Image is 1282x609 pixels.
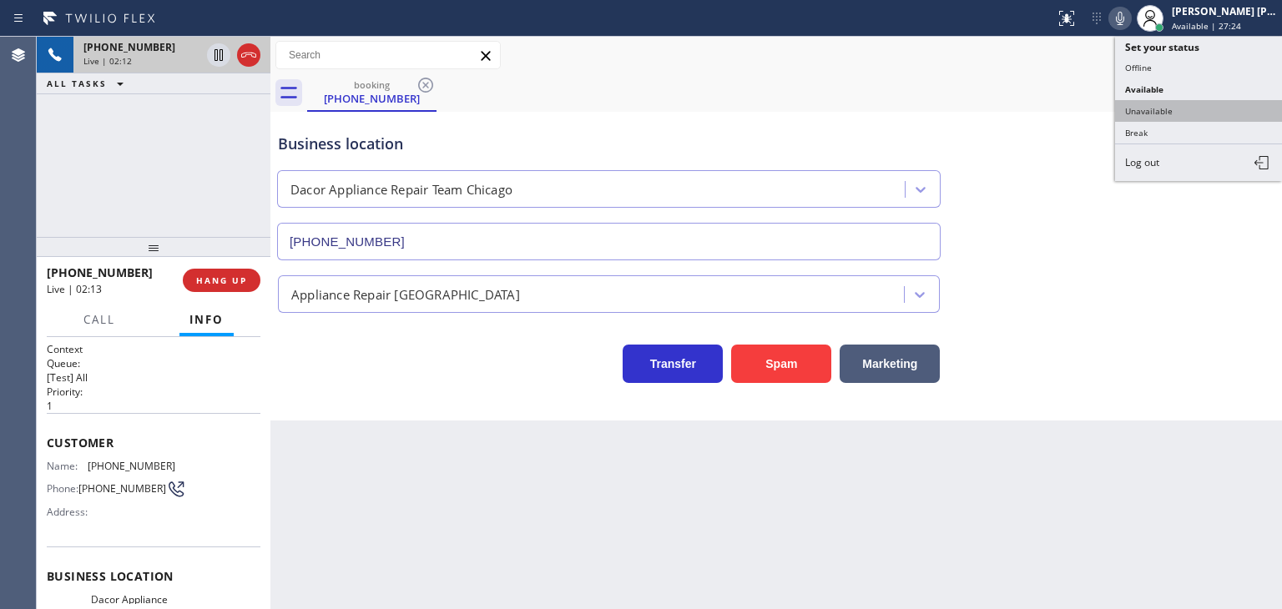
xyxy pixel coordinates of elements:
[179,304,234,336] button: Info
[291,284,520,304] div: Appliance Repair [GEOGRAPHIC_DATA]
[88,460,175,472] span: [PHONE_NUMBER]
[83,40,175,54] span: [PHONE_NUMBER]
[47,385,260,399] h2: Priority:
[47,568,260,584] span: Business location
[83,312,115,327] span: Call
[840,345,940,383] button: Marketing
[731,345,831,383] button: Spam
[278,133,940,155] div: Business location
[309,78,435,91] div: booking
[277,223,941,260] input: Phone Number
[207,43,230,67] button: Hold Customer
[47,78,107,89] span: ALL TASKS
[73,304,125,336] button: Call
[47,282,102,296] span: Live | 02:13
[47,460,88,472] span: Name:
[47,435,260,450] span: Customer
[237,43,260,67] button: Hang up
[47,399,260,413] p: 1
[309,74,435,110] div: (630) 777-8845
[290,180,512,199] div: Dacor Appliance Repair Team Chicago
[47,506,91,518] span: Address:
[47,370,260,385] p: [Test] All
[37,73,140,93] button: ALL TASKS
[1108,7,1132,30] button: Mute
[196,274,247,286] span: HANG UP
[47,356,260,370] h2: Queue:
[47,264,153,280] span: [PHONE_NUMBER]
[1172,20,1241,32] span: Available | 27:24
[78,482,166,495] span: [PHONE_NUMBER]
[1172,4,1277,18] div: [PERSON_NAME] [PERSON_NAME]
[623,345,723,383] button: Transfer
[309,91,435,106] div: [PHONE_NUMBER]
[47,482,78,495] span: Phone:
[47,342,260,356] h1: Context
[183,269,260,292] button: HANG UP
[189,312,224,327] span: Info
[276,42,500,68] input: Search
[83,55,132,67] span: Live | 02:12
